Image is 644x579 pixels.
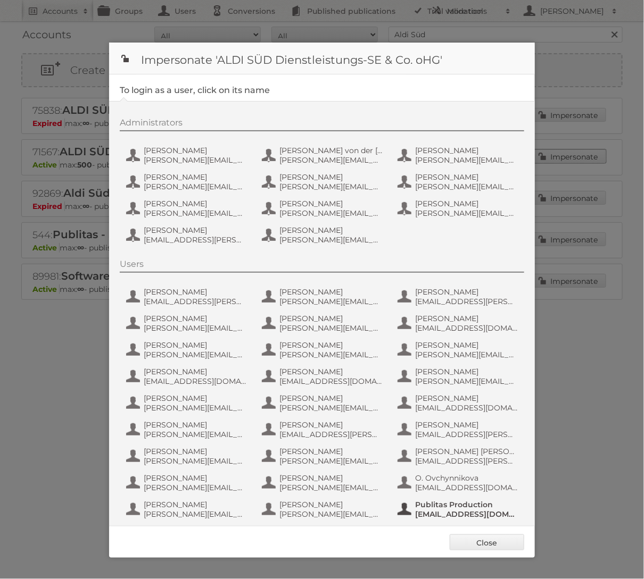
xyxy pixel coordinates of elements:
[279,456,383,466] span: [PERSON_NAME][EMAIL_ADDRESS][PERSON_NAME][DOMAIN_NAME]
[415,403,518,413] span: [EMAIL_ADDRESS][DOMAIN_NAME]
[261,392,386,414] button: [PERSON_NAME] [PERSON_NAME][EMAIL_ADDRESS][PERSON_NAME][DOMAIN_NAME]
[125,224,250,246] button: [PERSON_NAME] [EMAIL_ADDRESS][PERSON_NAME][DOMAIN_NAME]
[279,182,383,191] span: [PERSON_NAME][EMAIL_ADDRESS][PERSON_NAME][DOMAIN_NAME]
[279,314,383,323] span: [PERSON_NAME]
[415,393,518,403] span: [PERSON_NAME]
[279,473,383,483] span: [PERSON_NAME]
[415,447,518,456] span: [PERSON_NAME] [PERSON_NAME]
[125,419,250,440] button: [PERSON_NAME] [PERSON_NAME][EMAIL_ADDRESS][PERSON_NAME][DOMAIN_NAME]
[125,392,250,414] button: [PERSON_NAME] [PERSON_NAME][EMAIL_ADDRESS][DOMAIN_NAME]
[397,286,522,307] button: [PERSON_NAME] [EMAIL_ADDRESS][PERSON_NAME][DOMAIN_NAME]
[397,366,522,387] button: [PERSON_NAME] [PERSON_NAME][EMAIL_ADDRESS][DOMAIN_NAME]
[279,340,383,350] span: [PERSON_NAME]
[144,367,247,376] span: [PERSON_NAME]
[415,146,518,155] span: [PERSON_NAME]
[144,509,247,519] span: [PERSON_NAME][EMAIL_ADDRESS][DOMAIN_NAME]
[279,350,383,359] span: [PERSON_NAME][EMAIL_ADDRESS][PERSON_NAME][DOMAIN_NAME]
[415,155,518,165] span: [PERSON_NAME][EMAIL_ADDRESS][PERSON_NAME][DOMAIN_NAME]
[415,420,518,430] span: [PERSON_NAME]
[397,419,522,440] button: [PERSON_NAME] [EMAIL_ADDRESS][PERSON_NAME][DOMAIN_NAME]
[279,367,383,376] span: [PERSON_NAME]
[144,199,247,208] span: [PERSON_NAME]
[279,199,383,208] span: [PERSON_NAME]
[415,473,518,483] span: O. Ovchynnikova
[144,287,247,297] span: [PERSON_NAME]
[397,198,522,219] button: [PERSON_NAME] [PERSON_NAME][EMAIL_ADDRESS][PERSON_NAME][DOMAIN_NAME]
[125,339,250,360] button: [PERSON_NAME] [PERSON_NAME][EMAIL_ADDRESS][PERSON_NAME][DOMAIN_NAME]
[144,172,247,182] span: [PERSON_NAME]
[415,430,518,439] span: [EMAIL_ADDRESS][PERSON_NAME][DOMAIN_NAME]
[415,376,518,386] span: [PERSON_NAME][EMAIL_ADDRESS][DOMAIN_NAME]
[125,286,250,307] button: [PERSON_NAME] [EMAIL_ADDRESS][PERSON_NAME][DOMAIN_NAME]
[144,155,247,165] span: [PERSON_NAME][EMAIL_ADDRESS][DOMAIN_NAME]
[279,420,383,430] span: [PERSON_NAME]
[397,499,522,520] button: Publitas Production [EMAIL_ADDRESS][DOMAIN_NAME]
[261,419,386,440] button: [PERSON_NAME] [EMAIL_ADDRESS][PERSON_NAME][DOMAIN_NAME]
[120,118,524,131] div: Administrators
[397,339,522,360] button: [PERSON_NAME] [PERSON_NAME][EMAIL_ADDRESS][PERSON_NAME][DOMAIN_NAME]
[279,146,383,155] span: [PERSON_NAME] von der [PERSON_NAME]
[120,259,524,273] div: Users
[144,146,247,155] span: [PERSON_NAME]
[125,525,250,547] button: [PERSON_NAME] [PERSON_NAME][EMAIL_ADDRESS][PERSON_NAME][DOMAIN_NAME]
[125,198,250,219] button: [PERSON_NAME] [PERSON_NAME][EMAIL_ADDRESS][DOMAIN_NAME]
[144,447,247,456] span: [PERSON_NAME]
[415,208,518,218] span: [PERSON_NAME][EMAIL_ADDRESS][PERSON_NAME][DOMAIN_NAME]
[144,350,247,359] span: [PERSON_NAME][EMAIL_ADDRESS][PERSON_NAME][DOMAIN_NAME]
[144,430,247,439] span: [PERSON_NAME][EMAIL_ADDRESS][PERSON_NAME][DOMAIN_NAME]
[261,366,386,387] button: [PERSON_NAME] [EMAIL_ADDRESS][DOMAIN_NAME]
[415,456,518,466] span: [EMAIL_ADDRESS][PERSON_NAME][PERSON_NAME][DOMAIN_NAME]
[279,155,383,165] span: [PERSON_NAME][EMAIL_ADDRESS][DOMAIN_NAME]
[144,340,247,350] span: [PERSON_NAME]
[415,199,518,208] span: [PERSON_NAME]
[261,171,386,192] button: [PERSON_NAME] [PERSON_NAME][EMAIL_ADDRESS][PERSON_NAME][DOMAIN_NAME]
[415,323,518,333] span: [EMAIL_ADDRESS][DOMAIN_NAME]
[144,473,247,483] span: [PERSON_NAME]
[279,500,383,509] span: [PERSON_NAME]
[261,145,386,166] button: [PERSON_NAME] von der [PERSON_NAME] [PERSON_NAME][EMAIL_ADDRESS][DOMAIN_NAME]
[109,43,535,74] h1: Impersonate 'ALDI SÜD Dienstleistungs-SE & Co. oHG'
[415,172,518,182] span: [PERSON_NAME]
[144,225,247,235] span: [PERSON_NAME]
[144,376,247,386] span: [EMAIL_ADDRESS][DOMAIN_NAME]
[279,509,383,519] span: [PERSON_NAME][EMAIL_ADDRESS][DOMAIN_NAME]
[279,297,383,306] span: [PERSON_NAME][EMAIL_ADDRESS][PERSON_NAME][DOMAIN_NAME]
[397,392,522,414] button: [PERSON_NAME] [EMAIL_ADDRESS][DOMAIN_NAME]
[125,472,250,493] button: [PERSON_NAME] [PERSON_NAME][EMAIL_ADDRESS][PERSON_NAME][DOMAIN_NAME]
[279,393,383,403] span: [PERSON_NAME]
[415,483,518,492] span: [EMAIL_ADDRESS][DOMAIN_NAME]
[125,366,250,387] button: [PERSON_NAME] [EMAIL_ADDRESS][DOMAIN_NAME]
[261,313,386,334] button: [PERSON_NAME] [PERSON_NAME][EMAIL_ADDRESS][PERSON_NAME][DOMAIN_NAME]
[415,500,518,509] span: Publitas Production
[415,367,518,376] span: [PERSON_NAME]
[144,297,247,306] span: [EMAIL_ADDRESS][PERSON_NAME][DOMAIN_NAME]
[397,313,522,334] button: [PERSON_NAME] [EMAIL_ADDRESS][DOMAIN_NAME]
[261,499,386,520] button: [PERSON_NAME] [PERSON_NAME][EMAIL_ADDRESS][DOMAIN_NAME]
[415,509,518,519] span: [EMAIL_ADDRESS][DOMAIN_NAME]
[279,430,383,439] span: [EMAIL_ADDRESS][PERSON_NAME][DOMAIN_NAME]
[279,172,383,182] span: [PERSON_NAME]
[450,534,524,550] a: Close
[397,446,522,467] button: [PERSON_NAME] [PERSON_NAME] [EMAIL_ADDRESS][PERSON_NAME][PERSON_NAME][DOMAIN_NAME]
[415,182,518,191] span: [PERSON_NAME][EMAIL_ADDRESS][DOMAIN_NAME]
[120,85,270,95] legend: To login as a user, click on its name
[279,287,383,297] span: [PERSON_NAME]
[261,198,386,219] button: [PERSON_NAME] [PERSON_NAME][EMAIL_ADDRESS][DOMAIN_NAME]
[415,340,518,350] span: [PERSON_NAME]
[144,235,247,245] span: [EMAIL_ADDRESS][PERSON_NAME][DOMAIN_NAME]
[397,525,522,547] button: [PERSON_NAME] [EMAIL_ADDRESS][DOMAIN_NAME]
[279,208,383,218] span: [PERSON_NAME][EMAIL_ADDRESS][DOMAIN_NAME]
[144,483,247,492] span: [PERSON_NAME][EMAIL_ADDRESS][PERSON_NAME][DOMAIN_NAME]
[397,145,522,166] button: [PERSON_NAME] [PERSON_NAME][EMAIL_ADDRESS][PERSON_NAME][DOMAIN_NAME]
[144,420,247,430] span: [PERSON_NAME]
[279,447,383,456] span: [PERSON_NAME]
[279,483,383,492] span: [PERSON_NAME][EMAIL_ADDRESS][PERSON_NAME][DOMAIN_NAME]
[261,525,386,547] button: [PERSON_NAME] [PERSON_NAME][EMAIL_ADDRESS][DOMAIN_NAME]
[261,286,386,307] button: [PERSON_NAME] [PERSON_NAME][EMAIL_ADDRESS][PERSON_NAME][DOMAIN_NAME]
[125,446,250,467] button: [PERSON_NAME] [PERSON_NAME][EMAIL_ADDRESS][DOMAIN_NAME]
[144,500,247,509] span: [PERSON_NAME]
[397,171,522,192] button: [PERSON_NAME] [PERSON_NAME][EMAIL_ADDRESS][DOMAIN_NAME]
[261,224,386,246] button: [PERSON_NAME] [PERSON_NAME][EMAIL_ADDRESS][PERSON_NAME][DOMAIN_NAME]
[144,208,247,218] span: [PERSON_NAME][EMAIL_ADDRESS][DOMAIN_NAME]
[279,235,383,245] span: [PERSON_NAME][EMAIL_ADDRESS][PERSON_NAME][DOMAIN_NAME]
